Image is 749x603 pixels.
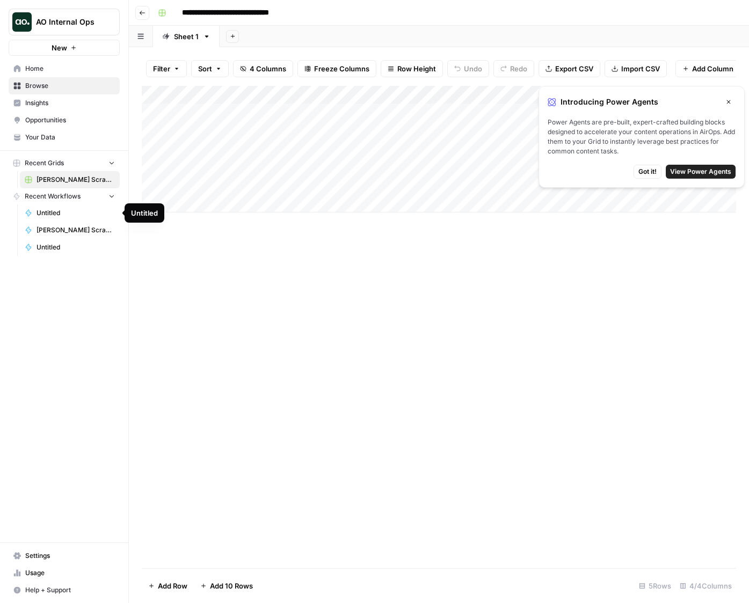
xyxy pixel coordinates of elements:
button: Import CSV [605,60,667,77]
button: 4 Columns [233,60,293,77]
button: View Power Agents [666,165,736,179]
a: Insights [9,94,120,112]
button: Export CSV [539,60,600,77]
span: Add Column [692,63,733,74]
span: Filter [153,63,170,74]
span: Sort [198,63,212,74]
span: New [52,42,67,53]
span: Got it! [638,167,657,177]
button: Add 10 Rows [194,577,259,594]
span: Power Agents are pre-built, expert-crafted building blocks designed to accelerate your content op... [548,117,736,156]
span: Settings [25,551,115,561]
button: Sort [191,60,229,77]
button: Add Row [142,577,194,594]
span: Usage [25,568,115,578]
button: Help + Support [9,582,120,599]
span: Row Height [397,63,436,74]
button: Redo [493,60,534,77]
span: Export CSV [555,63,593,74]
span: Recent Grids [25,158,64,168]
span: Opportunities [25,115,115,125]
button: Add Column [675,60,740,77]
span: [PERSON_NAME] Scrape (Aircraft) Grid [37,175,115,185]
div: Introducing Power Agents [548,95,736,109]
button: Row Height [381,60,443,77]
a: Settings [9,547,120,564]
button: Recent Grids [9,155,120,171]
a: Browse [9,77,120,94]
a: Untitled [20,204,120,222]
img: AO Internal Ops Logo [12,12,32,32]
span: View Power Agents [670,167,731,177]
span: Add Row [158,580,187,591]
span: AO Internal Ops [36,17,101,27]
span: Add 10 Rows [210,580,253,591]
span: Freeze Columns [314,63,369,74]
span: Your Data [25,133,115,142]
button: Filter [146,60,187,77]
span: Help + Support [25,585,115,595]
div: 4/4 Columns [675,577,736,594]
a: Untitled [20,239,120,256]
span: Redo [510,63,527,74]
button: Recent Workflows [9,188,120,204]
span: Undo [464,63,482,74]
button: Workspace: AO Internal Ops [9,9,120,35]
a: [PERSON_NAME] Scrape (Aircraft) Grid [20,171,120,188]
span: 4 Columns [250,63,286,74]
a: Opportunities [9,112,120,129]
span: Untitled [37,242,115,252]
button: New [9,40,120,56]
a: Sheet 1 [153,26,220,47]
div: Sheet 1 [174,31,199,42]
span: Home [25,64,115,73]
button: Undo [447,60,489,77]
span: Browse [25,81,115,91]
div: 5 Rows [635,577,675,594]
button: Got it! [634,165,661,179]
button: Freeze Columns [297,60,376,77]
a: [PERSON_NAME] Scrape (Aircraft) [20,222,120,239]
a: Home [9,60,120,77]
span: Insights [25,98,115,108]
a: Your Data [9,129,120,146]
span: [PERSON_NAME] Scrape (Aircraft) [37,225,115,235]
span: Untitled [37,208,115,218]
span: Recent Workflows [25,192,81,201]
span: Import CSV [621,63,660,74]
a: Usage [9,564,120,582]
